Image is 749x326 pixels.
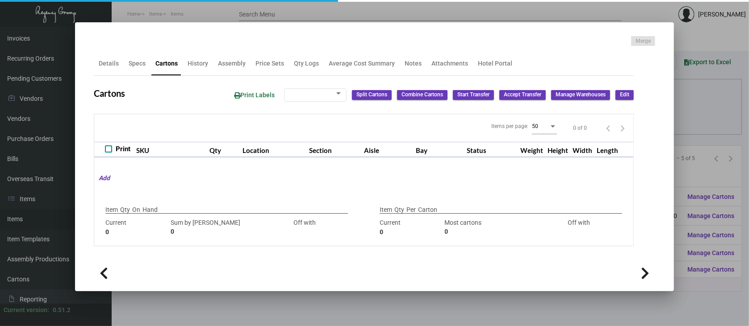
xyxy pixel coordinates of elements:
span: Start Transfer [457,91,490,99]
h2: History [94,257,124,268]
div: Notes [405,59,422,68]
button: Merge [631,36,655,46]
div: 0 of 0 [573,124,587,132]
div: Current version: [4,305,49,315]
th: Length [594,142,620,157]
button: Manage Warehouses [551,90,610,100]
div: Average Cost Summary [329,59,395,68]
th: Weight [518,142,545,157]
div: 0.51.2 [53,305,71,315]
span: Manage Warehouses [556,91,606,99]
div: History [188,59,208,68]
span: 50 [532,123,538,129]
p: Per [406,205,416,215]
mat-select: Items per page: [532,123,557,130]
div: Details [99,59,119,68]
span: Merge [636,37,651,45]
div: Specs [129,59,146,68]
button: Start Transfer [453,90,494,100]
th: Bay [414,142,465,157]
div: Most cartons [445,218,544,237]
div: Attachments [431,59,468,68]
span: Split Cartons [356,91,387,99]
th: Qty [207,142,241,157]
p: On [132,205,140,215]
div: Off with [275,218,335,237]
button: Accept Transfer [499,90,546,100]
div: Hotel Portal [478,59,512,68]
span: Print Labels [234,91,275,99]
p: Qty [120,205,130,215]
div: Sum by [PERSON_NAME] [171,218,270,237]
button: Previous page [601,121,615,135]
div: Qty Logs [294,59,319,68]
div: Current [105,218,166,237]
div: Price Sets [255,59,284,68]
div: Cartons [155,59,178,68]
th: Section [307,142,362,157]
th: Width [570,142,594,157]
th: Aisle [362,142,414,157]
th: Status [464,142,518,157]
p: Carton [418,205,437,215]
th: SKU [134,142,207,157]
th: Location [240,142,307,157]
p: Hand [142,205,158,215]
th: Height [545,142,570,157]
button: Print Labels [227,87,282,103]
p: Item [105,205,118,215]
span: Combine Cartons [402,91,443,99]
span: Edit [620,91,629,99]
mat-hint: Add [94,173,110,183]
div: Current [380,218,440,237]
button: Split Cartons [352,90,392,100]
h2: Cartons [94,88,125,99]
p: Qty [394,205,404,215]
div: Assembly [218,59,246,68]
button: Edit [615,90,634,100]
button: Combine Cartons [397,90,448,100]
button: Next page [615,121,630,135]
span: Accept Transfer [504,91,541,99]
div: Items per page: [491,122,528,130]
p: Item [380,205,392,215]
div: Off with [548,218,609,237]
span: Print [116,144,130,154]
